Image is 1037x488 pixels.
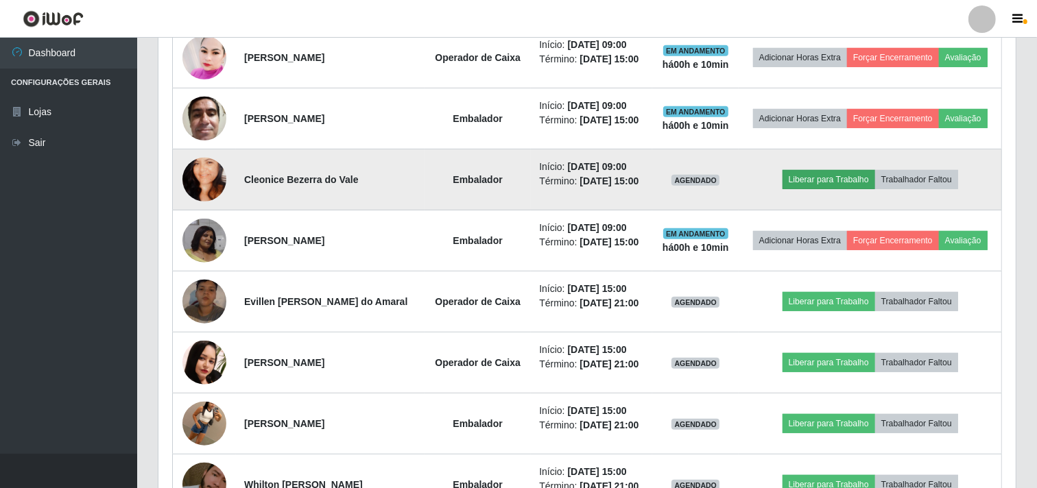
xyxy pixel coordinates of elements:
[847,48,939,67] button: Forçar Encerramento
[663,59,729,70] strong: há 00 h e 10 min
[244,235,324,246] strong: [PERSON_NAME]
[244,113,324,124] strong: [PERSON_NAME]
[539,235,644,249] li: Término:
[244,52,324,63] strong: [PERSON_NAME]
[539,221,644,235] li: Início:
[453,418,502,429] strong: Embalador
[539,465,644,479] li: Início:
[875,292,958,311] button: Trabalhador Faltou
[244,357,324,368] strong: [PERSON_NAME]
[539,282,644,296] li: Início:
[663,45,728,56] span: EM ANDAMENTO
[580,236,639,247] time: [DATE] 15:00
[875,414,958,433] button: Trabalhador Faltou
[875,170,958,189] button: Trabalhador Faltou
[568,344,627,355] time: [DATE] 15:00
[539,296,644,310] li: Término:
[568,161,627,172] time: [DATE] 09:00
[753,109,847,128] button: Adicionar Horas Extra
[783,414,875,433] button: Liberar para Trabalho
[568,466,627,477] time: [DATE] 15:00
[568,283,627,294] time: [DATE] 15:00
[435,52,521,63] strong: Operador de Caixa
[939,48,988,67] button: Avaliação
[539,357,644,371] li: Término:
[671,419,719,430] span: AGENDADO
[539,38,644,52] li: Início:
[453,235,502,246] strong: Embalador
[453,113,502,124] strong: Embalador
[23,10,84,27] img: CoreUI Logo
[847,109,939,128] button: Forçar Encerramento
[568,222,627,233] time: [DATE] 09:00
[539,418,644,432] li: Término:
[182,89,226,147] img: 1606512880080.jpeg
[663,242,729,253] strong: há 00 h e 10 min
[435,296,521,307] strong: Operador de Caixa
[783,353,875,372] button: Liberar para Trabalho
[182,219,226,263] img: 1755965630381.jpeg
[539,99,644,113] li: Início:
[671,358,719,369] span: AGENDADO
[182,32,226,83] img: 1755803495461.jpeg
[435,357,521,368] strong: Operador de Caixa
[847,231,939,250] button: Forçar Encerramento
[875,353,958,372] button: Trabalhador Faltou
[753,48,847,67] button: Adicionar Horas Extra
[783,292,875,311] button: Liberar para Trabalho
[539,52,644,66] li: Término:
[244,296,407,307] strong: Evillen [PERSON_NAME] do Amaral
[539,404,644,418] li: Início:
[663,228,728,239] span: EM ANDAMENTO
[671,297,719,308] span: AGENDADO
[539,160,644,174] li: Início:
[568,405,627,416] time: [DATE] 15:00
[939,231,988,250] button: Avaliação
[539,343,644,357] li: Início:
[753,231,847,250] button: Adicionar Horas Extra
[580,297,639,308] time: [DATE] 21:00
[939,109,988,128] button: Avaliação
[580,419,639,430] time: [DATE] 21:00
[244,418,324,429] strong: [PERSON_NAME]
[580,53,639,64] time: [DATE] 15:00
[580,114,639,125] time: [DATE] 15:00
[783,170,875,189] button: Liberar para Trabalho
[568,100,627,111] time: [DATE] 09:00
[182,141,226,219] img: 1620185251285.jpeg
[453,174,502,185] strong: Embalador
[244,174,359,185] strong: Cleonice Bezerra do Vale
[568,39,627,50] time: [DATE] 09:00
[539,113,644,127] li: Término:
[182,385,226,463] img: 1751909123148.jpeg
[580,358,639,369] time: [DATE] 21:00
[580,175,639,186] time: [DATE] 15:00
[671,175,719,186] span: AGENDADO
[182,263,226,341] img: 1751338751212.jpeg
[182,341,226,385] img: 1753885080461.jpeg
[539,174,644,188] li: Término:
[663,106,728,117] span: EM ANDAMENTO
[663,120,729,131] strong: há 00 h e 10 min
